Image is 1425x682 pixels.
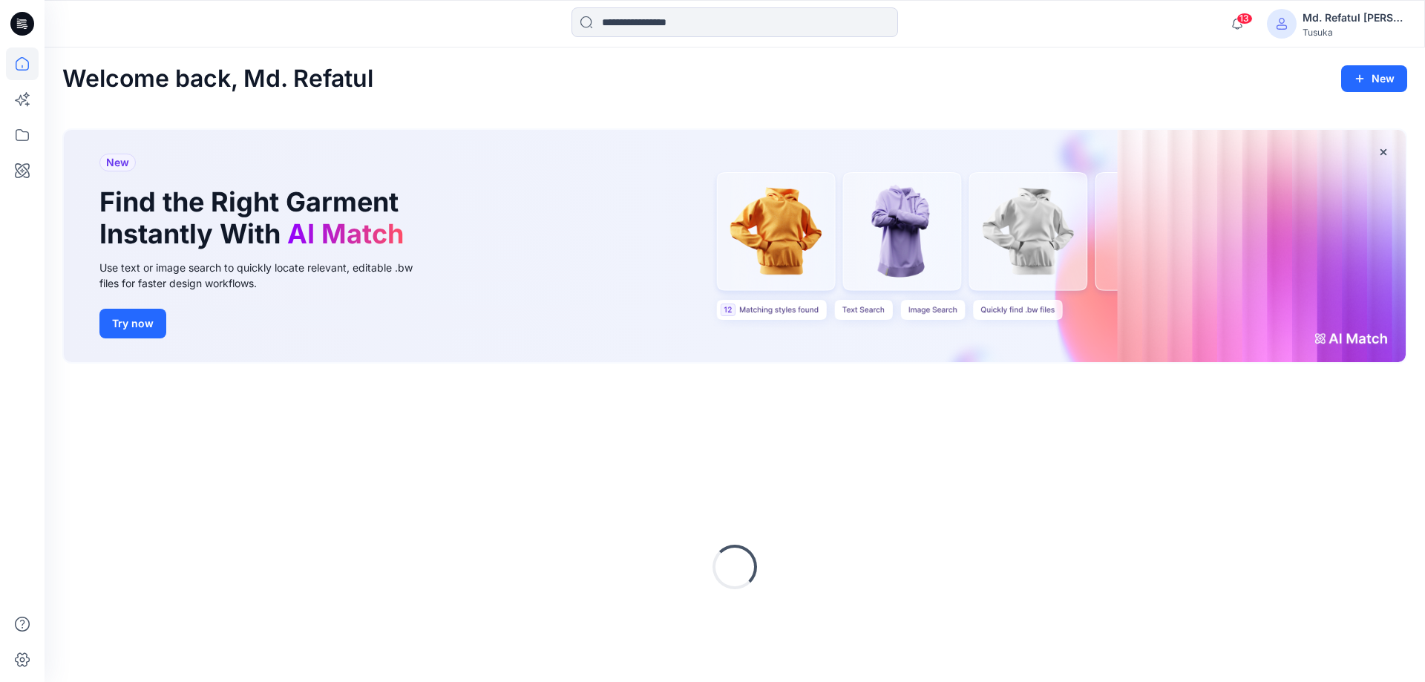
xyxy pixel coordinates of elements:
[62,65,373,93] h2: Welcome back, Md. Refatul
[1276,18,1288,30] svg: avatar
[287,217,404,250] span: AI Match
[99,309,166,338] button: Try now
[106,154,129,171] span: New
[1303,27,1406,38] div: Tusuka
[1236,13,1253,24] span: 13
[1303,9,1406,27] div: Md. Refatul [PERSON_NAME]
[99,260,433,291] div: Use text or image search to quickly locate relevant, editable .bw files for faster design workflows.
[99,186,411,250] h1: Find the Right Garment Instantly With
[1341,65,1407,92] button: New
